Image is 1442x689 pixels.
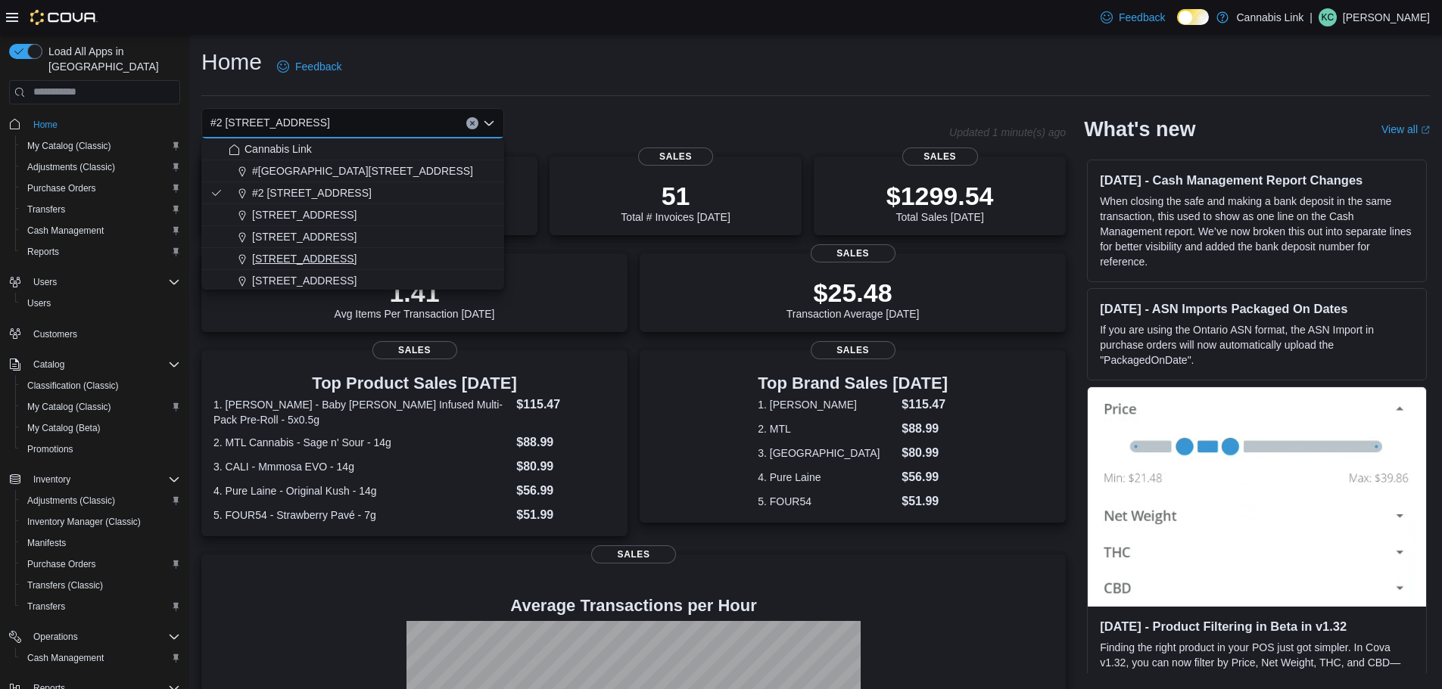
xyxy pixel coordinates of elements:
a: Classification (Classic) [21,377,125,395]
a: Reports [21,243,65,261]
span: Inventory Manager (Classic) [21,513,180,531]
svg: External link [1421,126,1430,135]
dd: $51.99 [516,506,615,524]
button: Users [27,273,63,291]
p: Cannabis Link [1236,8,1303,26]
dd: $80.99 [902,444,948,462]
a: View allExternal link [1381,123,1430,135]
button: Close list of options [483,117,495,129]
span: Users [33,276,57,288]
span: Sales [811,341,895,359]
span: Adjustments (Classic) [27,495,115,507]
span: Purchase Orders [21,179,180,197]
span: Purchase Orders [27,182,96,194]
dt: 2. MTL Cannabis - Sage n' Sour - 14g [213,435,510,450]
input: Dark Mode [1177,9,1209,25]
p: If you are using the Ontario ASN format, the ASN Import in purchase orders will now automatically... [1100,322,1414,368]
span: Catalog [33,358,64,371]
a: Adjustments (Classic) [21,492,121,510]
a: Feedback [271,51,347,82]
span: Purchase Orders [27,558,96,570]
button: My Catalog (Beta) [15,417,186,439]
span: KC [1322,8,1335,26]
span: Home [27,115,180,134]
div: Transaction Average [DATE] [786,278,920,320]
button: Inventory [3,469,186,490]
dt: 1. [PERSON_NAME] - Baby [PERSON_NAME] Infused Multi-Pack Pre-Roll - 5x0.5g [213,397,510,427]
a: My Catalog (Beta) [21,419,107,437]
a: Users [21,294,57,312]
span: Purchase Orders [21,555,180,573]
button: Catalog [27,355,70,374]
span: #2 [STREET_ADDRESS] [252,185,372,200]
dd: $88.99 [902,420,948,438]
button: Home [3,113,186,135]
span: My Catalog (Beta) [21,419,180,437]
h3: Top Brand Sales [DATE] [758,374,948,393]
button: Transfers (Classic) [15,575,186,596]
a: Promotions [21,440,79,458]
h4: Average Transactions per Hour [213,597,1054,615]
span: Cash Management [21,649,180,667]
span: Transfers [21,597,180,616]
dt: 3. [GEOGRAPHIC_DATA] [758,445,895,461]
span: Classification (Classic) [27,380,119,392]
dd: $88.99 [516,433,615,452]
button: Users [3,272,186,293]
span: #[GEOGRAPHIC_DATA][STREET_ADDRESS] [252,163,473,178]
button: Transfers [15,596,186,617]
span: [STREET_ADDRESS] [252,207,357,222]
button: [STREET_ADDRESS] [201,226,504,248]
p: Updated 1 minute(s) ago [949,126,1066,138]
span: Promotions [27,443,73,455]
button: Cash Management [15,220,186,241]
span: Adjustments (Classic) [21,492,180,510]
span: Manifests [27,537,66,549]
span: Feedback [295,59,341,74]
div: Total Sales [DATE] [886,181,994,223]
dd: $51.99 [902,492,948,511]
p: | [1310,8,1313,26]
button: [STREET_ADDRESS] [201,248,504,270]
span: Classification (Classic) [21,377,180,395]
span: [STREET_ADDRESS] [252,229,357,244]
dt: 4. Pure Laine [758,470,895,485]
span: Cannabis Link [244,141,312,157]
span: My Catalog (Classic) [21,137,180,155]
span: Cash Management [27,225,104,237]
span: Transfers (Classic) [27,579,103,591]
span: Operations [33,631,78,643]
span: Transfers [21,200,180,219]
h3: [DATE] - Product Filtering in Beta in v1.32 [1100,619,1414,634]
p: 51 [621,181,730,211]
dd: $56.99 [902,468,948,486]
span: Load All Apps in [GEOGRAPHIC_DATA] [42,44,180,74]
h2: What's new [1084,117,1195,141]
p: When closing the safe and making a bank deposit in the same transaction, this used to show as one... [1100,194,1414,269]
button: Promotions [15,439,186,460]
button: #2 [STREET_ADDRESS] [201,182,504,204]
span: My Catalog (Beta) [27,422,101,434]
a: Transfers (Classic) [21,576,109,594]
span: Transfers [27,601,65,613]
span: #2 [STREET_ADDRESS] [210,113,330,132]
img: Cova [30,10,98,25]
span: Users [27,273,180,291]
span: Manifests [21,534,180,552]
a: Inventory Manager (Classic) [21,513,147,531]
dd: $80.99 [516,458,615,476]
a: My Catalog (Classic) [21,137,117,155]
dd: $115.47 [516,396,615,414]
span: My Catalog (Classic) [27,401,111,413]
a: Transfers [21,597,71,616]
button: Customers [3,323,186,345]
a: Customers [27,325,83,343]
dt: 5. FOUR54 - Strawberry Pavé - 7g [213,507,510,523]
button: Manifests [15,532,186,554]
dt: 1. [PERSON_NAME] [758,397,895,412]
div: Choose from the following options [201,138,504,292]
span: Sales [811,244,895,262]
a: Home [27,116,64,134]
span: Reports [27,246,59,258]
span: Catalog [27,355,180,374]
